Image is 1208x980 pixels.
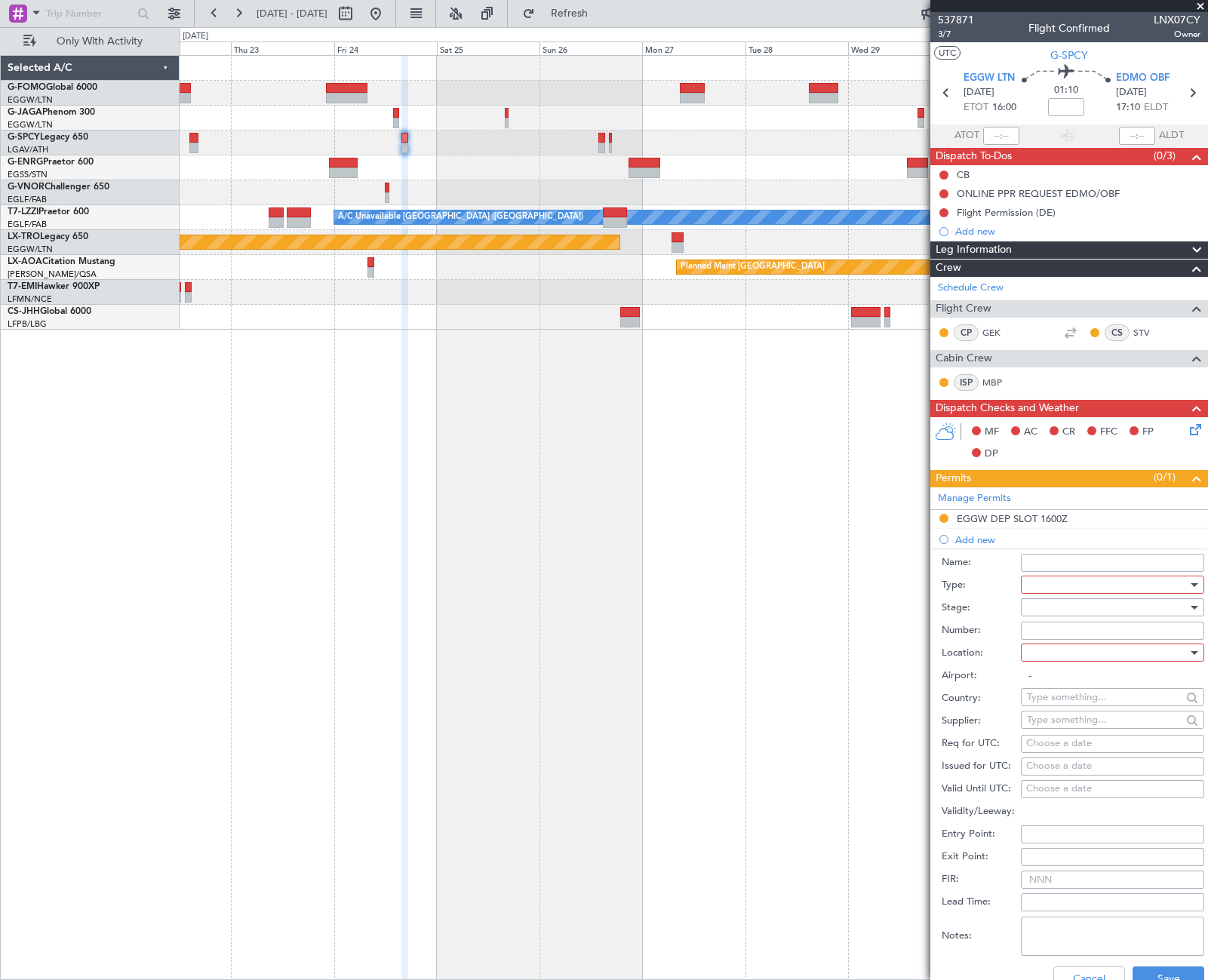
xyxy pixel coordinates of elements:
a: EGGW/LTN [8,94,53,106]
input: Type something... [1027,708,1182,731]
label: Valid Until UTC: [942,782,1021,797]
span: (0/3) [1154,148,1176,164]
label: Exit Point: [942,849,1021,865]
a: T7-EMIHawker 900XP [8,282,100,291]
a: T7-LZZIPraetor 600 [8,207,89,217]
span: T7-EMI [8,282,37,291]
span: ALDT [1159,128,1184,143]
div: Choose a date [1026,782,1199,797]
div: [DATE] [183,30,208,43]
input: Type something... [1027,686,1182,708]
div: CP [954,324,979,341]
span: [DATE] - [DATE] [257,7,327,20]
a: LX-AOACitation Mustang [8,257,115,266]
label: Req for UTC: [942,736,1021,751]
label: Stage: [942,601,1021,616]
a: G-FOMOGlobal 6000 [8,83,97,92]
span: DP [985,447,998,462]
a: GEK [982,326,1016,339]
a: EGLF/FAB [8,219,47,230]
label: Type: [942,578,1021,593]
div: Flight Confirmed [1028,20,1110,36]
div: Flight Permission (DE) [957,206,1056,219]
a: EGLF/FAB [8,194,47,205]
span: 17:10 [1116,100,1140,115]
span: Crew [936,260,961,277]
span: 01:10 [1054,83,1078,98]
a: EGSS/STN [8,169,48,180]
div: CS [1105,324,1130,341]
span: (0/1) [1154,469,1176,485]
label: Notes: [942,929,1021,944]
span: AC [1024,425,1037,440]
span: [DATE] [964,85,994,100]
span: EGGW LTN [964,71,1015,86]
label: Number: [942,623,1021,638]
a: Schedule Crew [938,281,1004,296]
span: [DATE] [1116,85,1147,100]
span: Leg Information [936,241,1012,259]
label: Validity/Leeway: [942,804,1021,819]
span: G-ENRG [8,158,43,167]
input: --:-- [983,127,1019,145]
span: Owner [1154,28,1200,41]
span: CS-JHH [8,307,40,316]
span: FFC [1100,425,1117,440]
label: Airport: [942,668,1021,684]
a: Manage Permits [938,491,1011,506]
div: Wed 29 [848,41,951,55]
span: G-SPCY [1050,48,1088,63]
button: Refresh [515,2,606,26]
span: FP [1142,425,1154,440]
a: EGGW/LTN [8,244,53,255]
a: LX-TROLegacy 650 [8,232,88,241]
label: Name: [942,555,1021,570]
a: G-VNORChallenger 650 [8,183,109,192]
span: LNX07CY [1154,12,1200,28]
a: G-ENRGPraetor 600 [8,158,94,167]
span: G-SPCY [8,133,40,142]
div: EGGW DEP SLOT 1600Z [957,512,1068,525]
span: G-FOMO [8,83,46,92]
div: Mon 27 [642,41,745,55]
a: EGGW/LTN [8,119,53,131]
a: G-SPCYLegacy 650 [8,133,88,142]
button: Only With Activity [17,29,164,54]
span: T7-LZZI [8,207,38,217]
a: LFMN/NCE [8,293,52,305]
input: Trip Number [46,2,133,25]
span: Dispatch Checks and Weather [936,400,1079,417]
label: Country: [942,691,1021,706]
label: Issued for UTC: [942,759,1021,774]
div: A/C Unavailable [GEOGRAPHIC_DATA] ([GEOGRAPHIC_DATA]) [338,206,583,229]
button: UTC [934,46,961,60]
span: Only With Activity [39,36,159,47]
input: NNN [1021,871,1204,889]
span: CR [1062,425,1075,440]
div: Wed 22 [128,41,231,55]
div: Choose a date [1026,736,1199,751]
span: LX-TRO [8,232,40,241]
div: Add new [955,225,1200,238]
label: Location: [942,646,1021,661]
span: Flight Crew [936,300,991,318]
div: ISP [954,374,979,391]
a: LGAV/ATH [8,144,48,155]
div: CB [957,168,970,181]
a: G-JAGAPhenom 300 [8,108,95,117]
span: ELDT [1144,100,1168,115]
span: 537871 [938,12,974,28]
span: Refresh [538,8,601,19]
span: G-JAGA [8,108,42,117]
span: ETOT [964,100,988,115]
a: LFPB/LBG [8,318,47,330]
span: ATOT [954,128,979,143]
div: Sat 25 [437,41,539,55]
div: Planned Maint [GEOGRAPHIC_DATA] [681,256,825,278]
div: Tue 28 [745,41,848,55]
label: Supplier: [942,714,1021,729]
label: Entry Point: [942,827,1021,842]
span: EDMO OBF [1116,71,1170,86]
a: MBP [982,376,1016,389]
span: Dispatch To-Dos [936,148,1012,165]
